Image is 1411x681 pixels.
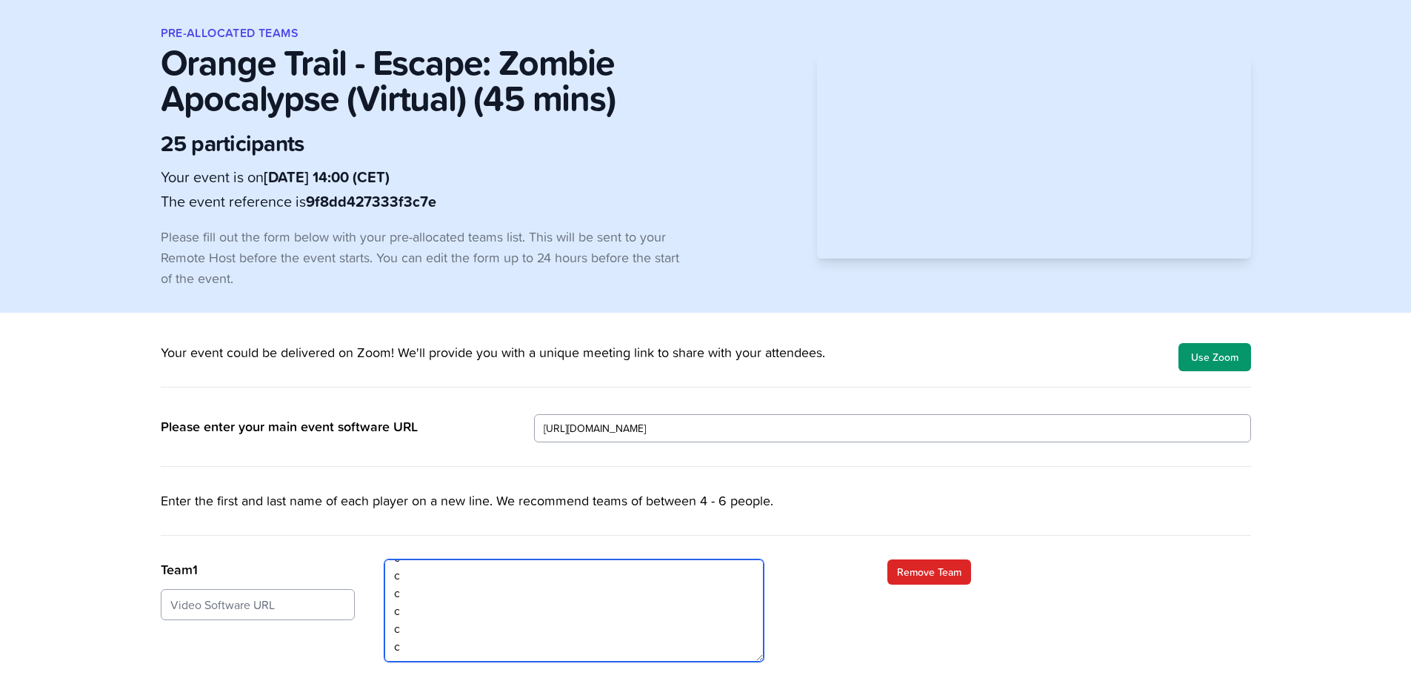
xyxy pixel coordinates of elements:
[306,190,436,213] b: 9f8dd427333f3c7e
[193,559,198,579] span: 1
[161,24,811,41] h1: Pre-allocated Teams
[161,227,681,289] p: Please fill out the form below with your pre-allocated teams list. This will be sent to your Remo...
[161,44,681,116] p: Orange Trail - Escape: Zombie Apocalypse (Virtual) (45 mins)
[264,166,390,188] b: [DATE] 14:00 (CET)
[161,342,878,363] p: Your event could be delivered on Zoom! We'll provide you with a unique meeting link to share with...
[161,166,681,187] p: Your event is on
[161,130,681,157] p: 25 participants
[161,589,355,620] input: Video Software URL
[887,559,971,585] a: Remove Team
[161,491,1251,536] p: Enter the first and last name of each player on a new line. We recommend teams of between 4 - 6 p...
[817,54,1251,258] iframe: Adding Teams Video
[161,416,504,437] p: Please enter your main event software URL
[161,559,355,580] p: Team
[1178,343,1251,371] a: Use Zoom
[161,190,681,212] p: The event reference is
[534,414,1251,442] input: Main Google Meet URL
